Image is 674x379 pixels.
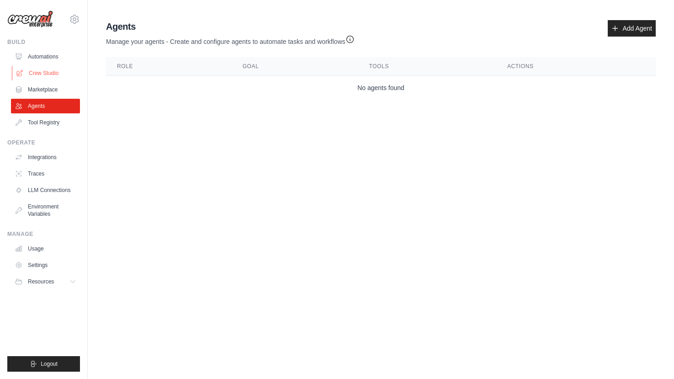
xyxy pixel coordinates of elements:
p: Manage your agents - Create and configure agents to automate tasks and workflows [106,33,355,46]
img: Logo [7,11,53,28]
div: Operate [7,139,80,146]
a: Automations [11,49,80,64]
a: Marketplace [11,82,80,97]
div: Build [7,38,80,46]
button: Resources [11,274,80,289]
div: Manage [7,230,80,238]
th: Role [106,57,232,76]
th: Tools [358,57,496,76]
a: Integrations [11,150,80,165]
th: Goal [232,57,358,76]
a: Usage [11,241,80,256]
a: Add Agent [608,20,656,37]
a: Settings [11,258,80,272]
td: No agents found [106,76,656,100]
a: Tool Registry [11,115,80,130]
th: Actions [496,57,656,76]
a: Traces [11,166,80,181]
h2: Agents [106,20,355,33]
span: Logout [41,360,58,368]
span: Resources [28,278,54,285]
a: Agents [11,99,80,113]
button: Logout [7,356,80,372]
a: LLM Connections [11,183,80,198]
a: Crew Studio [12,66,81,80]
a: Environment Variables [11,199,80,221]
